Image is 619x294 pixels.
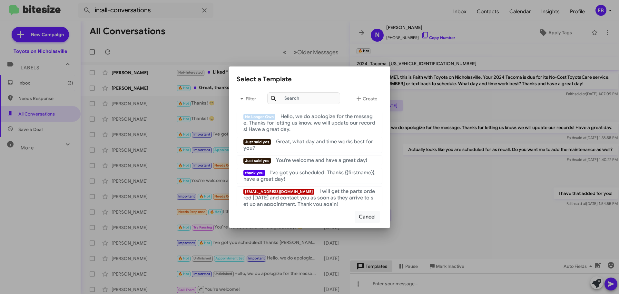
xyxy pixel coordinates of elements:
span: Filter [237,93,257,105]
span: Great, what day and time works best for you? [243,138,373,151]
span: No Longer Own [243,114,275,120]
button: Create [350,91,382,106]
span: Just said yes [243,158,271,164]
span: [EMAIL_ADDRESS][DOMAIN_NAME] [243,189,314,195]
span: Just said yes [243,139,271,145]
span: I will get the parts ordered [DATE] and contact you as soon as they arrive to set up an appointme... [243,188,375,208]
button: Cancel [355,211,380,223]
div: Select a Template [237,74,382,85]
span: You're welcome and have a great day! [276,157,367,164]
span: Hello, we do apologize for the message. Thanks for letting us know, we will update our records! H... [243,113,375,133]
span: I've got you scheduled! Thanks {{firstname}}, have a great day! [243,169,376,182]
span: Create [355,93,377,105]
input: Search [267,92,340,104]
button: Filter [237,91,257,106]
span: thank you [243,170,265,176]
